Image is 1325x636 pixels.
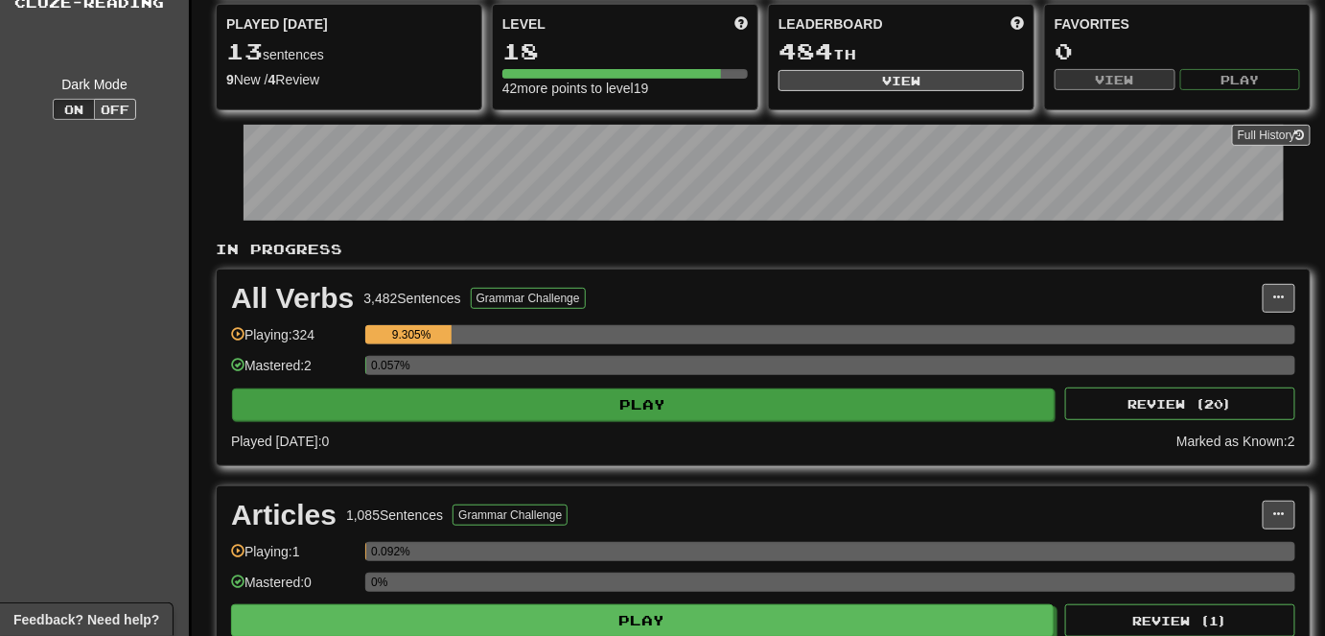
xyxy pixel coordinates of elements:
[502,39,748,63] div: 18
[502,79,748,98] div: 42 more points to level 19
[231,434,329,449] span: Played [DATE]: 0
[226,14,328,34] span: Played [DATE]
[453,505,568,526] button: Grammar Challenge
[471,288,586,309] button: Grammar Challenge
[502,14,546,34] span: Level
[1180,69,1301,90] button: Play
[1176,432,1295,451] div: Marked as Known: 2
[231,325,356,357] div: Playing: 324
[14,75,174,94] div: Dark Mode
[231,284,354,313] div: All Verbs
[363,289,460,308] div: 3,482 Sentences
[268,72,276,87] strong: 4
[779,37,833,64] span: 484
[779,39,1024,64] div: th
[371,325,452,344] div: 9.305%
[94,99,136,120] button: Off
[1055,39,1300,63] div: 0
[346,506,443,525] div: 1,085 Sentences
[1232,125,1311,146] a: Full History
[1055,14,1300,34] div: Favorites
[216,240,1311,259] p: In Progress
[231,501,337,530] div: Articles
[231,542,356,574] div: Playing: 1
[734,14,748,34] span: Score more points to level up
[1065,388,1295,420] button: Review (20)
[779,70,1024,91] button: View
[226,70,472,89] div: New / Review
[226,37,263,64] span: 13
[231,356,356,388] div: Mastered: 2
[226,72,234,87] strong: 9
[1011,14,1024,34] span: This week in points, UTC
[232,389,1055,421] button: Play
[779,14,883,34] span: Leaderboard
[53,99,95,120] button: On
[226,39,472,64] div: sentences
[1055,69,1175,90] button: View
[231,573,356,604] div: Mastered: 0
[13,610,159,629] span: Open feedback widget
